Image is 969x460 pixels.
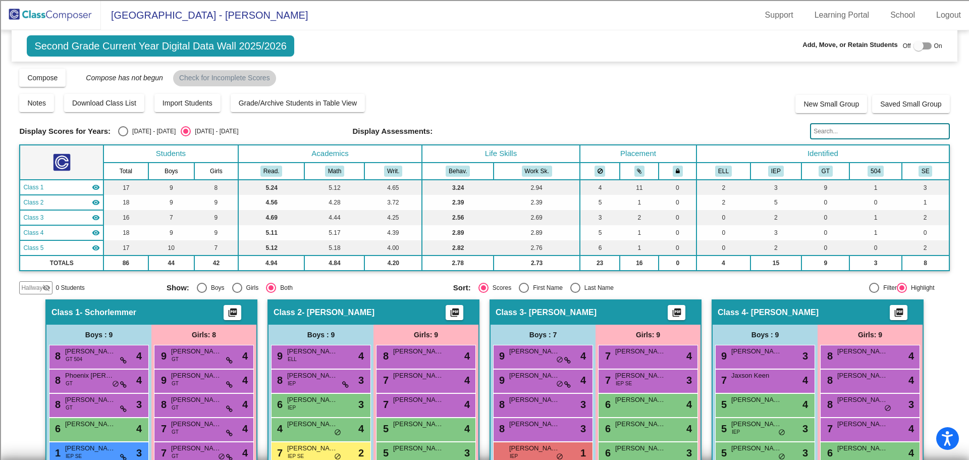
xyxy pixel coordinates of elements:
td: 5 [580,195,620,210]
span: 5 [719,399,727,410]
span: GT [172,380,179,387]
td: 2 [750,240,802,255]
span: 8 [825,375,833,386]
div: Boys : 9 [268,325,373,345]
td: 3 [750,180,802,195]
div: Girls: 9 [818,325,923,345]
span: 4 [802,373,808,388]
span: Class 1 [23,183,43,192]
span: [PERSON_NAME] [171,346,222,356]
td: 0 [801,240,849,255]
mat-icon: visibility_off [42,284,50,292]
span: [PERSON_NAME] [837,395,888,405]
div: Filter [879,283,897,292]
button: Notes [19,94,54,112]
span: Class 2 [274,308,302,318]
th: Social economic- economically disadvantaged [902,163,949,180]
mat-radio-group: Select an option [118,126,238,136]
button: Print Students Details [224,305,241,320]
th: Identified [696,145,949,163]
div: Boys [207,283,225,292]
span: IEP SE [616,380,632,387]
span: Off [903,41,911,50]
span: 4 [242,421,248,436]
td: 0 [659,240,696,255]
th: Boys [148,163,195,180]
td: 1 [902,195,949,210]
button: Read. [260,166,283,177]
td: 2 [902,240,949,255]
td: 0 [696,210,750,225]
td: 6 [580,240,620,255]
span: [PERSON_NAME] [837,346,888,356]
span: 4 [686,348,692,364]
span: Class 3 [23,213,43,222]
td: 15 [750,255,802,271]
th: Keep with students [620,163,659,180]
td: 3.72 [364,195,422,210]
span: do_not_disturb_alt [556,356,563,364]
span: [PERSON_NAME] [393,371,444,381]
td: 0 [659,225,696,240]
span: 4 [358,348,364,364]
td: 7 [194,240,238,255]
td: 5 [580,225,620,240]
button: Math [325,166,344,177]
span: 9 [497,375,505,386]
th: Life Skills [422,145,580,163]
td: 3 [580,210,620,225]
button: Writ. [384,166,402,177]
td: 17 [103,240,148,255]
span: 9 [719,350,727,362]
td: 2 [620,210,659,225]
td: 2.76 [494,240,580,255]
td: No teacher - Kelly [20,195,103,210]
td: No teacher - Lindsey- SC- NO ESL [20,240,103,255]
span: Add, Move, or Retain Students [802,40,898,50]
span: [PERSON_NAME] [731,395,782,405]
td: 4.94 [238,255,305,271]
button: GT [819,166,833,177]
span: [PERSON_NAME] [615,419,666,429]
span: Display Assessments: [353,127,433,136]
td: 1 [620,240,659,255]
span: - [PERSON_NAME] [302,308,374,318]
button: Grade/Archive Students in Table View [231,94,365,112]
td: 2.39 [494,195,580,210]
td: 1 [849,180,901,195]
span: Show: [167,283,189,292]
td: 42 [194,255,238,271]
mat-icon: visibility [92,183,100,191]
mat-icon: visibility [92,198,100,207]
mat-radio-group: Select an option [167,283,446,293]
span: IEP [288,380,296,387]
td: 9 [148,225,195,240]
td: 2 [696,195,750,210]
td: 23 [580,255,620,271]
span: [PERSON_NAME] [287,395,338,405]
td: 9 [801,255,849,271]
td: 0 [659,180,696,195]
td: 5.24 [238,180,305,195]
td: 2 [750,210,802,225]
div: Boys : 9 [713,325,818,345]
td: 2.82 [422,240,494,255]
mat-icon: picture_as_pdf [449,308,461,322]
span: 4 [242,373,248,388]
td: 18 [103,225,148,240]
span: 4 [686,397,692,412]
span: 4 [464,397,470,412]
td: 0 [659,255,696,271]
td: 2.69 [494,210,580,225]
span: 8 [158,399,167,410]
span: - [PERSON_NAME] [524,308,597,318]
td: 2 [696,180,750,195]
div: Girls: 8 [151,325,256,345]
td: 0 [849,240,901,255]
td: 4.65 [364,180,422,195]
td: 8 [194,180,238,195]
td: 44 [148,255,195,271]
span: GT [172,404,179,412]
span: [PERSON_NAME] [65,419,116,429]
span: Class 4 [718,308,746,318]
